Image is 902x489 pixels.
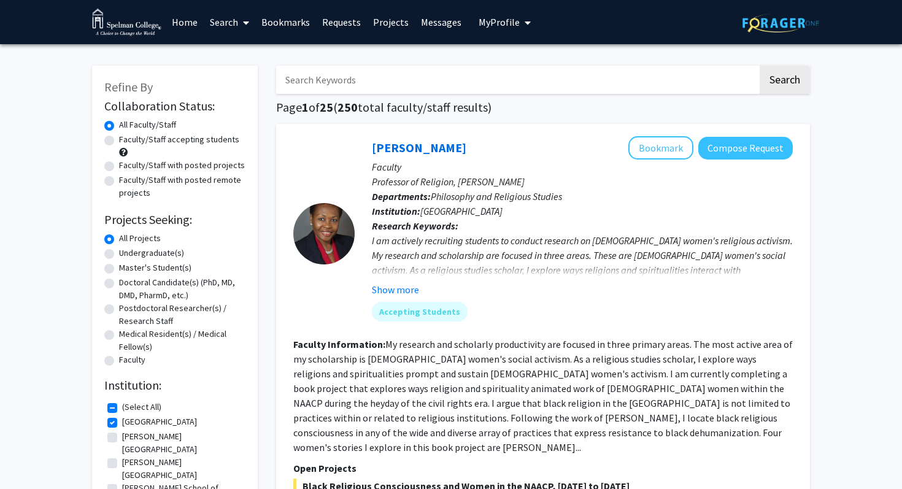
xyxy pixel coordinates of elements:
[119,302,245,328] label: Postdoctoral Researcher(s) / Research Staff
[372,160,793,174] p: Faculty
[760,66,810,94] button: Search
[276,100,810,115] h1: Page of ( total faculty/staff results)
[742,13,819,33] img: ForagerOne Logo
[372,140,466,155] a: [PERSON_NAME]
[420,205,503,217] span: [GEOGRAPHIC_DATA]
[415,1,468,44] a: Messages
[367,1,415,44] a: Projects
[119,232,161,245] label: All Projects
[276,66,758,94] input: Search Keywords
[104,378,245,393] h2: Institution:
[255,1,316,44] a: Bookmarks
[122,456,242,482] label: [PERSON_NAME][GEOGRAPHIC_DATA]
[119,133,239,146] label: Faculty/Staff accepting students
[92,9,161,36] img: Spelman College Logo
[9,434,52,480] iframe: Chat
[293,338,385,350] b: Faculty Information:
[372,282,419,297] button: Show more
[104,212,245,227] h2: Projects Seeking:
[479,16,520,28] span: My Profile
[316,1,367,44] a: Requests
[372,190,431,202] b: Departments:
[119,159,245,172] label: Faculty/Staff with posted projects
[119,261,191,274] label: Master's Student(s)
[119,353,145,366] label: Faculty
[431,190,562,202] span: Philosophy and Religious Studies
[166,1,204,44] a: Home
[122,430,242,456] label: [PERSON_NAME][GEOGRAPHIC_DATA]
[122,415,197,428] label: [GEOGRAPHIC_DATA]
[372,220,458,232] b: Research Keywords:
[119,328,245,353] label: Medical Resident(s) / Medical Fellow(s)
[119,174,245,199] label: Faculty/Staff with posted remote projects
[372,233,793,366] div: I am actively recruiting students to conduct research on [DEMOGRAPHIC_DATA] women's religious act...
[104,79,153,94] span: Refine By
[628,136,693,160] button: Add Rosetta Ross to Bookmarks
[293,338,793,453] fg-read-more: My research and scholarly productivity are focused in three primary areas. The most active area o...
[122,401,161,414] label: (Select All)
[119,247,184,260] label: Undergraduate(s)
[204,1,255,44] a: Search
[372,302,468,322] mat-chip: Accepting Students
[119,118,176,131] label: All Faculty/Staff
[104,99,245,114] h2: Collaboration Status:
[698,137,793,160] button: Compose Request to Rosetta Ross
[293,461,793,476] p: Open Projects
[119,276,245,302] label: Doctoral Candidate(s) (PhD, MD, DMD, PharmD, etc.)
[372,174,793,189] p: Professor of Religion, [PERSON_NAME]
[320,99,333,115] span: 25
[372,205,420,217] b: Institution:
[337,99,358,115] span: 250
[302,99,309,115] span: 1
